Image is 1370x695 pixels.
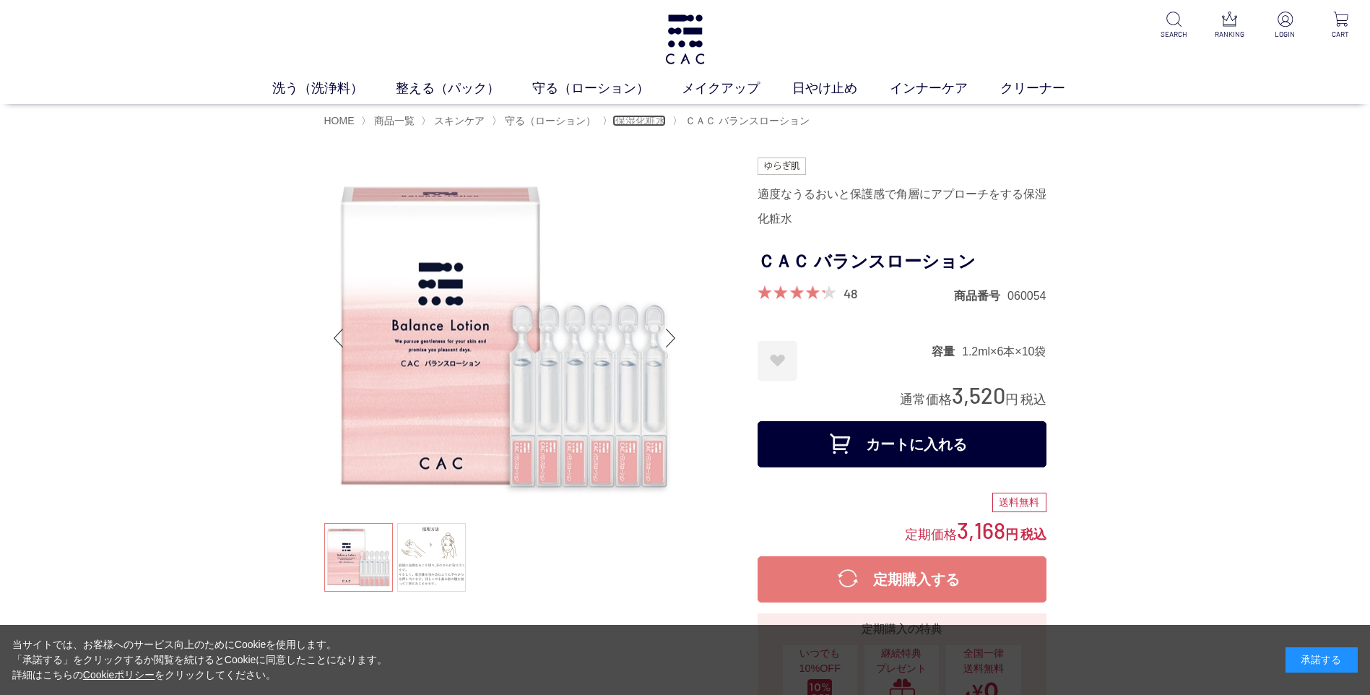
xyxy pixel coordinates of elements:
p: SEARCH [1156,29,1192,40]
a: 日やけ止め [792,79,890,98]
p: RANKING [1212,29,1247,40]
span: 守る（ローション） [505,115,596,126]
div: 送料無料 [992,493,1046,513]
li: 〉 [602,114,669,128]
a: SEARCH [1156,12,1192,40]
img: ＣＡＣ バランスローション [324,157,685,519]
dt: 容量 [932,344,962,359]
div: 適度なうるおいと保護感で角層にアプローチをする保湿化粧水 [758,182,1046,231]
p: LOGIN [1267,29,1303,40]
a: 整える（パック） [396,79,532,98]
span: 商品一覧 [374,115,415,126]
img: logo [663,14,707,64]
li: 〉 [421,114,488,128]
p: CART [1323,29,1358,40]
a: 保湿化粧水 [612,115,666,126]
span: 3,520 [952,381,1005,408]
a: Cookieポリシー [83,669,155,681]
a: HOME [324,115,355,126]
span: 税込 [1020,527,1046,542]
a: ＣＡＣ バランスローション [682,115,810,126]
div: Previous slide [324,309,353,367]
dd: 060054 [1007,288,1046,303]
span: 3,168 [957,517,1005,543]
a: クリーナー [1000,79,1098,98]
h1: ＣＡＣ バランスローション [758,246,1046,278]
span: 円 [1005,392,1018,407]
img: ゆらぎ肌 [758,157,807,175]
a: 守る（ローション） [502,115,596,126]
span: 円 [1005,527,1018,542]
div: 当サイトでは、お客様へのサービス向上のためにCookieを使用します。 「承諾する」をクリックするか閲覧を続けるとCookieに同意したことになります。 詳細はこちらの をクリックしてください。 [12,637,388,683]
a: スキンケア [431,115,485,126]
button: 定期購入する [758,556,1046,603]
a: 商品一覧 [371,115,415,126]
a: 洗う（洗浄料） [272,79,396,98]
a: インナーケア [890,79,1000,98]
li: 〉 [672,114,813,128]
div: 定期購入の特典 [763,621,1041,638]
dd: 1.2ml×6本×10袋 [962,344,1046,359]
a: 守る（ローション） [532,79,682,98]
a: 48 [844,285,857,301]
a: LOGIN [1267,12,1303,40]
div: 承諾する [1286,647,1358,673]
a: CART [1323,12,1358,40]
button: カートに入れる [758,421,1046,467]
span: ＣＡＣ バランスローション [685,115,810,126]
span: 定期価格 [905,526,957,542]
span: 通常価格 [900,392,952,407]
span: 税込 [1020,392,1046,407]
div: Next slide [656,309,685,367]
a: お気に入りに登録する [758,341,797,381]
li: 〉 [361,114,418,128]
dt: 商品番号 [954,288,1007,303]
span: スキンケア [434,115,485,126]
a: RANKING [1212,12,1247,40]
a: メイクアップ [682,79,792,98]
span: 保湿化粧水 [615,115,666,126]
li: 〉 [492,114,599,128]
